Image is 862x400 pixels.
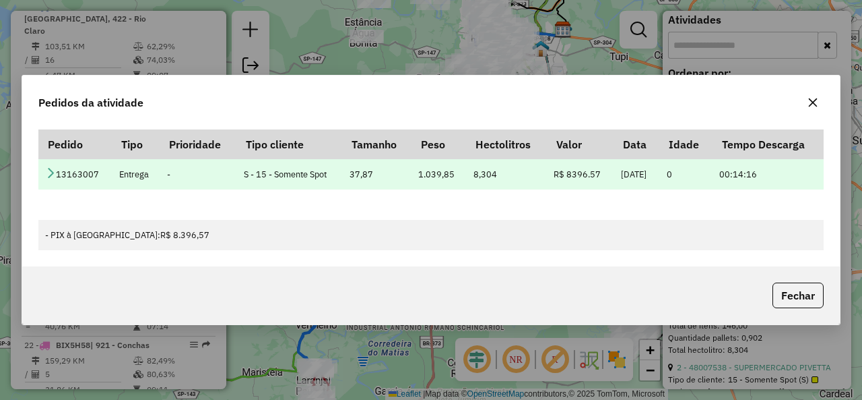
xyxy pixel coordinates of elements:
[38,130,112,159] th: Pedido
[547,130,614,159] th: Valor
[712,130,824,159] th: Tempo Descarga
[411,159,467,190] td: 1.039,85
[160,159,236,190] td: -
[614,159,659,190] td: [DATE]
[236,130,342,159] th: Tipo cliente
[45,229,816,241] div: - PIX à [GEOGRAPHIC_DATA]:
[38,94,143,111] span: Pedidos da atividade
[659,159,712,190] td: 0
[160,229,209,241] span: R$ 8.396,57
[614,130,659,159] th: Data
[119,169,149,180] span: Entrega
[772,283,824,308] button: Fechar
[342,130,411,159] th: Tamanho
[342,159,411,190] td: 37,87
[160,130,236,159] th: Prioridade
[547,159,614,190] td: R$ 8396.57
[473,169,497,180] span: 8,304
[38,159,112,190] td: 13163007
[112,130,160,159] th: Tipo
[712,159,824,190] td: 00:14:16
[411,130,467,159] th: Peso
[467,130,547,159] th: Hectolitros
[659,130,712,159] th: Idade
[244,169,327,180] span: S - 15 - Somente Spot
